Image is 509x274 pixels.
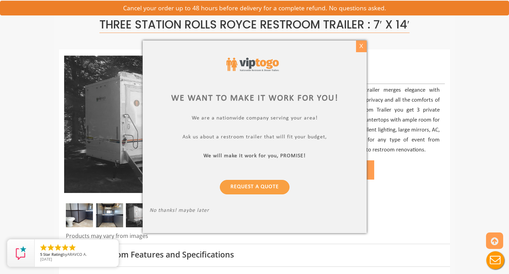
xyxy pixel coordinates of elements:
p: Ask us about a restroom trailer that will fit your budget, [150,134,360,142]
p: We are a nationwide company serving your area! [150,115,360,123]
span: 5 [40,252,42,257]
li:  [68,243,76,252]
img: Review Rating [14,246,28,260]
li:  [39,243,48,252]
span: by [40,252,113,257]
p: No thanks! maybe later [150,208,360,216]
a: Request a Quote [220,180,289,195]
li:  [54,243,62,252]
div: X [356,41,366,52]
span: ARAVCO A. [67,252,87,257]
li:  [47,243,55,252]
div: We want to make it work for you! [150,92,360,105]
img: viptogo logo [226,58,279,71]
li:  [61,243,69,252]
b: We will make it work for you, PROMISE! [203,153,306,159]
button: Live Chat [482,247,509,274]
span: [DATE] [40,256,52,262]
span: Star Rating [43,252,63,257]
